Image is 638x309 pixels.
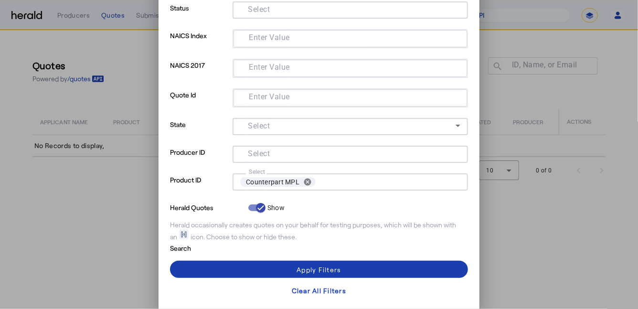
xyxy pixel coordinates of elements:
[240,148,460,159] mat-chip-grid: Selection
[240,175,460,189] mat-chip-grid: Selection
[170,88,229,118] p: Quote Id
[170,282,468,299] button: Clear All Filters
[170,1,229,29] p: Status
[249,93,290,102] mat-label: Enter Value
[292,286,346,296] div: Clear All Filters
[249,169,266,175] mat-label: Select
[248,122,270,131] mat-label: Select
[299,178,316,186] button: remove Counterpart MPL
[241,32,459,43] mat-chip-grid: Selection
[170,261,468,278] button: Apply Filters
[248,149,270,159] mat-label: Select
[249,63,290,72] mat-label: Enter Value
[240,3,460,15] mat-chip-grid: Selection
[249,33,290,43] mat-label: Enter Value
[246,177,299,187] span: Counterpart MPL
[170,146,229,173] p: Producer ID
[170,173,229,201] p: Product ID
[248,5,270,14] mat-label: Select
[170,29,229,59] p: NAICS Index
[297,265,341,275] div: Apply Filters
[170,59,229,88] p: NAICS 2017
[170,118,229,146] p: State
[170,242,245,253] p: Search
[170,201,245,213] p: Herald Quotes
[241,91,459,103] mat-chip-grid: Selection
[241,62,459,73] mat-chip-grid: Selection
[170,220,468,242] div: Herald occasionally creates quotes on your behalf for testing purposes, which will be shown with ...
[266,203,285,213] label: Show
